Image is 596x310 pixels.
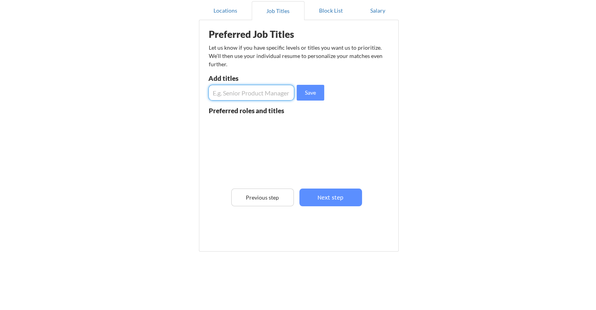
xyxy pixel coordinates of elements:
button: Block List [304,1,357,20]
button: Next step [299,189,362,206]
button: Salary [357,1,399,20]
div: Preferred Job Titles [209,30,308,39]
button: Previous step [231,189,294,206]
div: Add titles [208,75,292,82]
button: Job Titles [252,1,304,20]
input: E.g. Senior Product Manager [208,85,294,101]
div: Preferred roles and titles [209,107,294,114]
button: Locations [199,1,252,20]
button: Save [297,85,324,101]
div: Let us know if you have specific levels or titles you want us to prioritize. We’ll then use your ... [209,43,383,68]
